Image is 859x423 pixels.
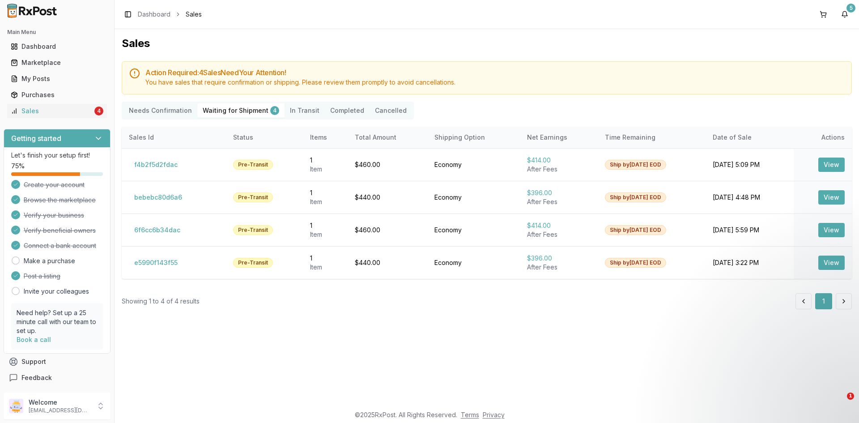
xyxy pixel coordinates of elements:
a: Privacy [483,411,505,419]
a: My Posts [7,71,107,87]
button: Needs Confirmation [123,103,197,118]
div: [DATE] 3:22 PM [713,258,787,267]
a: Invite your colleagues [24,287,89,296]
a: Marketplace [7,55,107,71]
button: Support [4,354,111,370]
div: $396.00 [527,254,591,263]
p: Need help? Set up a 25 minute call with our team to set up. [17,308,98,335]
button: Dashboard [4,39,111,54]
img: RxPost Logo [4,4,61,18]
button: bebebc80d6a6 [129,190,187,205]
button: Sales4 [4,104,111,118]
div: My Posts [11,74,103,83]
a: Sales4 [7,103,107,119]
div: [DATE] 5:09 PM [713,160,787,169]
div: Economy [434,193,513,202]
th: Total Amount [348,127,427,148]
th: Items [303,127,348,148]
span: Verify beneficial owners [24,226,96,235]
div: Item [310,165,340,174]
button: Completed [325,103,370,118]
a: Terms [461,411,479,419]
a: Purchases [7,87,107,103]
button: 1 [815,293,832,309]
span: Connect a bank account [24,241,96,250]
img: User avatar [9,399,23,413]
button: e5990f143f55 [129,256,183,270]
div: Item [310,197,340,206]
p: Welcome [29,398,91,407]
nav: breadcrumb [138,10,202,19]
th: Sales Id [122,127,226,148]
span: Sales [186,10,202,19]
button: In Transit [285,103,325,118]
iframe: Intercom live chat [829,393,850,414]
span: Post a listing [24,272,60,281]
button: Feedback [4,370,111,386]
div: Pre-Transit [233,192,273,202]
div: 1 [310,221,340,230]
button: 6f6cc6b34dac [129,223,186,237]
a: Book a call [17,336,51,343]
div: Ship by [DATE] EOD [605,160,666,170]
button: 5 [838,7,852,21]
th: Net Earnings [520,127,598,148]
div: [DATE] 5:59 PM [713,226,787,235]
div: Pre-Transit [233,160,273,170]
div: After Fees [527,263,591,272]
a: Make a purchase [24,256,75,265]
span: Verify your business [24,211,84,220]
div: Economy [434,258,513,267]
span: 75 % [11,162,25,171]
div: Sales [11,107,93,115]
a: Dashboard [7,38,107,55]
h5: Action Required: 4 Sale s Need Your Attention! [145,69,844,76]
div: Pre-Transit [233,225,273,235]
button: View [818,190,845,205]
th: Actions [794,127,852,148]
p: Let's finish your setup first! [11,151,103,160]
div: $460.00 [355,226,420,235]
div: 1 [310,188,340,197]
div: Economy [434,160,513,169]
div: 5 [846,4,855,13]
span: Create your account [24,180,85,189]
div: You have sales that require confirmation or shipping. Please review them promptly to avoid cancel... [145,78,844,87]
p: [EMAIL_ADDRESS][DOMAIN_NAME] [29,407,91,414]
div: [DATE] 4:48 PM [713,193,787,202]
div: $414.00 [527,221,591,230]
span: Browse the marketplace [24,196,96,205]
div: Marketplace [11,58,103,67]
th: Time Remaining [598,127,706,148]
th: Status [226,127,303,148]
div: 1 [310,156,340,165]
h3: Getting started [11,133,61,144]
div: 4 [270,106,279,115]
button: Cancelled [370,103,412,118]
h2: Main Menu [7,29,107,36]
div: Ship by [DATE] EOD [605,192,666,202]
span: 1 [847,393,854,400]
div: $440.00 [355,258,420,267]
th: Date of Sale [706,127,794,148]
div: $414.00 [527,156,591,165]
div: After Fees [527,197,591,206]
div: $396.00 [527,188,591,197]
div: Ship by [DATE] EOD [605,225,666,235]
div: Purchases [11,90,103,99]
div: Item [310,263,340,272]
div: Showing 1 to 4 of 4 results [122,297,200,306]
div: After Fees [527,165,591,174]
span: Feedback [21,373,52,382]
div: After Fees [527,230,591,239]
div: Item [310,230,340,239]
button: Purchases [4,88,111,102]
div: 1 [310,254,340,263]
button: View [818,256,845,270]
div: Dashboard [11,42,103,51]
div: $440.00 [355,193,420,202]
div: Ship by [DATE] EOD [605,258,666,268]
button: View [818,158,845,172]
a: Dashboard [138,10,170,19]
div: Pre-Transit [233,258,273,268]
